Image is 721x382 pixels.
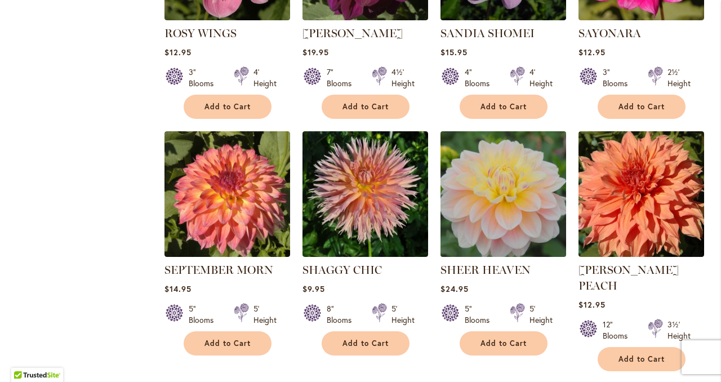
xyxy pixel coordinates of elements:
[322,95,410,119] button: Add to Cart
[529,66,553,89] div: 4' Height
[327,66,358,89] div: 7" Blooms
[327,303,358,326] div: 8" Blooms
[465,66,496,89] div: 4" Blooms
[302,12,428,23] a: Ryan C
[184,95,272,119] button: Add to Cart
[164,131,290,257] img: September Morn
[391,303,415,326] div: 5' Height
[603,66,634,89] div: 3" Blooms
[578,12,704,23] a: SAYONARA
[8,342,40,374] iframe: Launch Accessibility Center
[460,331,548,356] button: Add to Cart
[440,263,531,277] a: SHEER HEAVEN
[460,95,548,119] button: Add to Cart
[598,347,686,371] button: Add to Cart
[578,299,606,310] span: $12.95
[440,12,566,23] a: SANDIA SHOMEI
[164,263,273,277] a: SEPTEMBER MORN
[480,102,527,112] span: Add to Cart
[164,47,192,57] span: $12.95
[465,303,496,326] div: 5" Blooms
[437,128,569,260] img: SHEER HEAVEN
[302,26,403,40] a: [PERSON_NAME]
[598,95,686,119] button: Add to Cart
[164,26,237,40] a: ROSY WINGS
[164,12,290,23] a: ROSY WINGS
[164,248,290,259] a: September Morn
[189,66,220,89] div: 3" Blooms
[204,102,251,112] span: Add to Cart
[440,248,566,259] a: SHEER HEAVEN
[302,263,382,277] a: SHAGGY CHIC
[578,248,704,259] a: Sherwood's Peach
[667,319,691,341] div: 3½' Height
[578,131,704,257] img: Sherwood's Peach
[618,102,665,112] span: Add to Cart
[322,331,410,356] button: Add to Cart
[480,339,527,348] span: Add to Cart
[440,283,469,294] span: $24.95
[578,47,606,57] span: $12.95
[603,319,634,341] div: 12" Blooms
[164,283,192,294] span: $14.95
[667,66,691,89] div: 2½' Height
[440,26,535,40] a: SANDIA SHOMEI
[253,303,277,326] div: 5' Height
[253,66,277,89] div: 4' Height
[204,339,251,348] span: Add to Cart
[302,47,329,57] span: $19.95
[302,131,428,257] img: SHAGGY CHIC
[342,339,389,348] span: Add to Cart
[391,66,415,89] div: 4½' Height
[529,303,553,326] div: 5' Height
[302,248,428,259] a: SHAGGY CHIC
[440,47,468,57] span: $15.95
[184,331,272,356] button: Add to Cart
[618,354,665,364] span: Add to Cart
[578,263,679,292] a: [PERSON_NAME] PEACH
[342,102,389,112] span: Add to Cart
[578,26,641,40] a: SAYONARA
[302,283,325,294] span: $9.95
[189,303,220,326] div: 5" Blooms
